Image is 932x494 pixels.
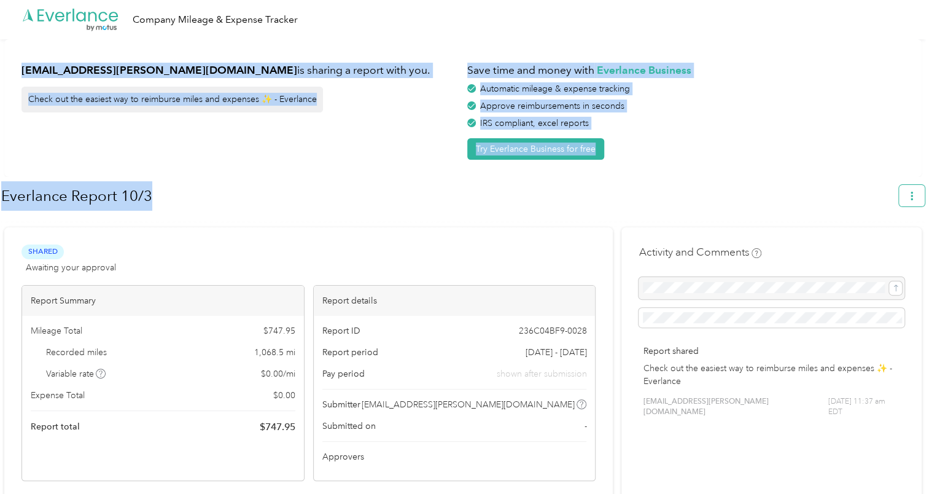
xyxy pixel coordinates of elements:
span: Report ID [322,324,360,337]
span: - [584,420,586,433]
span: $ 0.00 / mi [261,367,295,380]
span: [EMAIL_ADDRESS][PERSON_NAME][DOMAIN_NAME] [362,398,575,411]
span: 236C04BF9-0028 [518,324,586,337]
span: Approve reimbursements in seconds [480,101,624,111]
div: Company Mileage & Expense Tracker [133,12,298,28]
span: [DATE] 11:37 am EDT [828,396,900,418]
span: [DATE] - [DATE] [525,346,586,359]
div: Report Summary [22,286,304,316]
span: Recorded miles [46,346,107,359]
strong: [EMAIL_ADDRESS][PERSON_NAME][DOMAIN_NAME] [21,63,297,76]
button: Try Everlance Business for free [467,138,604,160]
p: Report shared [643,345,900,358]
span: Automatic mileage & expense tracking [480,84,630,94]
h1: Everlance Report 10/3 [1,181,890,211]
span: $ 0.00 [273,389,295,402]
span: Variable rate [46,367,106,380]
strong: Everlance Business [597,63,691,76]
span: $ 747.95 [263,324,295,337]
span: Report total [31,420,80,433]
span: Submitter [322,398,360,411]
span: Pay period [322,367,365,380]
span: Awaiting your approval [26,261,116,274]
span: shown after submission [496,367,586,380]
span: Submitted on [322,420,376,433]
span: $ 747.95 [260,420,295,434]
span: [EMAIL_ADDRESS][PERSON_NAME][DOMAIN_NAME] [643,396,828,418]
div: Report details [314,286,596,316]
h1: Save time and money with [467,63,904,78]
span: IRS compliant, excel reports [480,118,589,128]
h1: is sharing a report with you. [21,63,459,78]
h4: Activity and Comments [639,245,761,260]
div: Check out the easiest way to reimburse miles and expenses ✨ - Everlance [21,87,323,112]
span: Expense Total [31,389,85,402]
span: 1,068.5 mi [254,346,295,359]
span: Report period [322,346,378,359]
span: Shared [21,245,64,259]
span: Mileage Total [31,324,82,337]
span: Approvers [322,450,364,463]
p: Check out the easiest way to reimburse miles and expenses ✨ - Everlance [643,362,900,388]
